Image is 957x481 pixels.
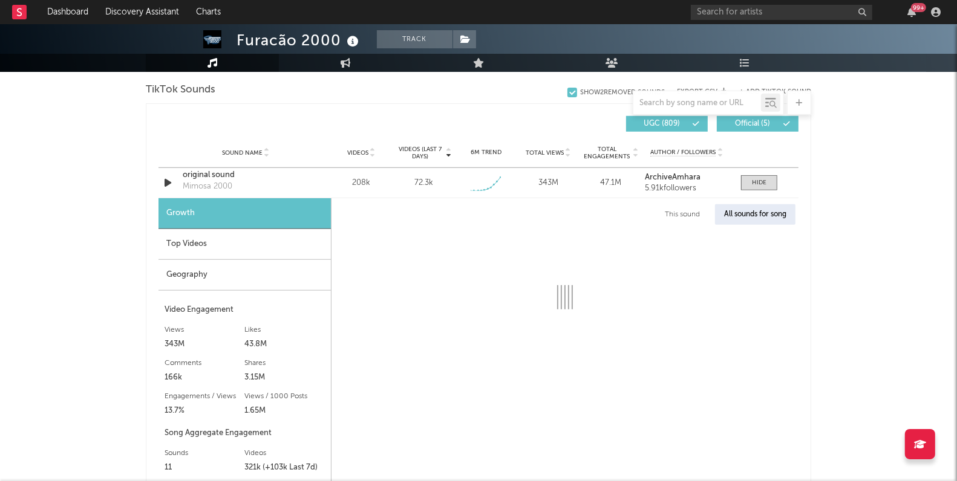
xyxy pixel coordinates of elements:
[458,148,514,157] div: 6M Trend
[725,120,780,128] span: Official ( 5 )
[165,337,245,352] div: 343M
[158,198,331,229] div: Growth
[165,303,325,317] div: Video Engagement
[911,3,926,12] div: 99 +
[165,426,325,441] div: Song Aggregate Engagement
[739,89,811,95] button: + Add TikTok Sound
[633,98,761,108] input: Search by song name or URL
[146,83,215,97] span: TikTok Sounds
[245,460,325,475] div: 321k (+103k Last 7d)
[333,177,390,189] div: 208k
[245,389,325,404] div: Views / 1000 Posts
[414,177,433,189] div: 72.3k
[245,404,325,418] div: 1.65M
[645,173,701,181] strong: ArchiveAmhara
[645,184,729,193] div: 5.91k followers
[526,149,564,157] span: Total Views
[677,88,727,95] button: Export CSV
[580,89,665,97] div: Show 2 Removed Sounds
[183,169,309,181] a: original sound
[377,30,452,48] button: Track
[183,181,232,193] div: Mimosa 2000
[165,460,245,475] div: 11
[245,323,325,337] div: Likes
[158,260,331,291] div: Geography
[626,116,708,132] button: UGC(809)
[165,389,245,404] div: Engagements / Views
[634,120,690,128] span: UGC ( 809 )
[165,356,245,370] div: Comments
[165,404,245,418] div: 13.7%
[245,446,325,460] div: Videos
[245,370,325,385] div: 3.15M
[656,204,709,225] div: This sound
[907,7,916,17] button: 99+
[520,177,576,189] div: 343M
[158,229,331,260] div: Top Videos
[715,204,795,225] div: All sounds for song
[237,30,362,50] div: Furacão 2000
[245,356,325,370] div: Shares
[165,323,245,337] div: Views
[691,5,872,20] input: Search for artists
[222,149,263,157] span: Sound Name
[245,337,325,352] div: 43.8M
[165,370,245,385] div: 166k
[347,149,368,157] span: Videos
[727,89,811,95] button: + Add TikTok Sound
[650,149,716,157] span: Author / Followers
[717,116,799,132] button: Official(5)
[645,173,729,182] a: ArchiveAmhara
[165,446,245,460] div: Sounds
[583,177,639,189] div: 47.1M
[583,146,632,160] span: Total Engagements
[396,146,445,160] span: Videos (last 7 days)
